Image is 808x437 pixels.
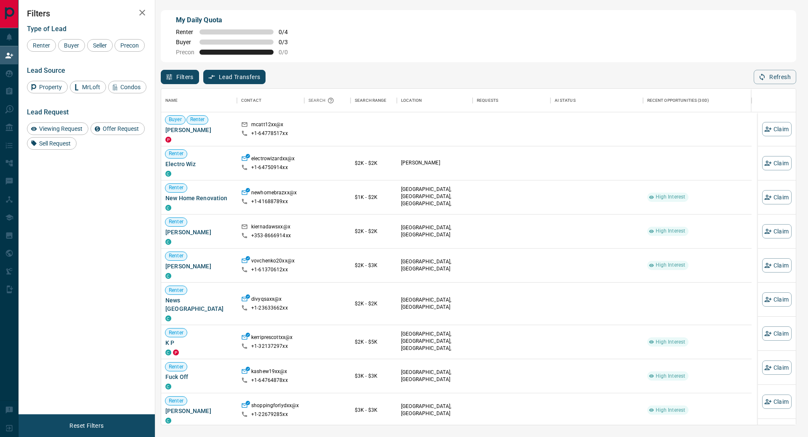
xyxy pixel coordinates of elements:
div: Recent Opportunities (30d) [647,89,709,112]
span: Renter [165,363,187,371]
span: Renter [187,116,208,123]
p: +1- 41688789xx [251,198,288,205]
p: +1- 22679285xx [251,411,288,418]
span: Renter [165,287,187,294]
span: Seller [90,42,110,49]
p: $2K - $3K [355,262,393,269]
button: Claim [762,292,792,307]
p: [GEOGRAPHIC_DATA], [GEOGRAPHIC_DATA] [401,224,468,238]
span: Buyer [61,42,82,49]
span: High Interest [652,339,689,346]
span: K P [165,339,233,347]
span: Sell Request [36,140,74,147]
span: Renter [165,218,187,225]
span: News [GEOGRAPHIC_DATA] [165,296,233,313]
button: Lead Transfers [203,70,266,84]
p: +1- 64778517xx [251,130,288,137]
span: High Interest [652,193,689,201]
div: Offer Request [90,122,145,135]
div: Requests [477,89,498,112]
span: Renter [165,397,187,405]
span: [PERSON_NAME] [165,126,233,134]
p: $3K - $3K [355,406,393,414]
div: condos.ca [165,315,171,321]
p: [GEOGRAPHIC_DATA], [GEOGRAPHIC_DATA] [401,369,468,383]
span: Renter [165,150,187,157]
p: +1- 61370612xx [251,266,288,273]
span: New Home Renovation [165,194,233,202]
div: Name [161,89,237,112]
div: Name [165,89,178,112]
div: Condos [108,81,146,93]
div: condos.ca [165,273,171,279]
span: Type of Lead [27,25,66,33]
span: High Interest [652,228,689,235]
p: [GEOGRAPHIC_DATA], [GEOGRAPHIC_DATA] [401,258,468,273]
span: 0 / 3 [279,39,297,45]
span: 0 / 0 [279,49,297,56]
div: Seller [87,39,113,52]
div: Search Range [351,89,397,112]
span: Renter [30,42,53,49]
span: High Interest [652,262,689,269]
button: Claim [762,258,792,273]
button: Filters [161,70,199,84]
button: Refresh [754,70,796,84]
span: 0 / 4 [279,29,297,35]
button: Claim [762,326,792,341]
button: Claim [762,190,792,204]
button: Claim [762,360,792,375]
span: [PERSON_NAME] [165,228,233,236]
div: Viewing Request [27,122,88,135]
span: Fuck Off [165,373,233,381]
div: Sell Request [27,137,77,150]
div: Requests [473,89,550,112]
span: [PERSON_NAME] [165,262,233,270]
div: MrLoft [70,81,106,93]
p: $2K - $2K [355,159,393,167]
p: electrowizardxx@x [251,155,295,164]
div: property.ca [173,350,179,355]
span: Offer Request [100,125,142,132]
div: Location [401,89,422,112]
p: newhomebrazxx@x [251,189,297,198]
p: $2K - $2K [355,228,393,235]
div: Search [308,89,336,112]
span: Buyer [165,116,185,123]
div: Renter [27,39,56,52]
div: Contact [237,89,304,112]
p: divyqsaxx@x [251,296,282,305]
div: property.ca [165,137,171,143]
div: condos.ca [165,350,171,355]
p: +1- 64750914xx [251,164,288,171]
div: Recent Opportunities (30d) [643,89,752,112]
div: Search Range [355,89,387,112]
span: Precon [176,49,194,56]
button: Claim [762,122,792,136]
span: High Interest [652,407,689,414]
div: condos.ca [165,418,171,424]
p: kashew19xx@x [251,368,287,377]
p: +353- 8666914xx [251,232,291,239]
div: Property [27,81,68,93]
span: Lead Request [27,108,69,116]
button: Claim [762,156,792,170]
p: [GEOGRAPHIC_DATA], [GEOGRAPHIC_DATA] [401,403,468,417]
p: +1- 64764878xx [251,377,288,384]
p: My Daily Quota [176,15,297,25]
button: Reset Filters [64,418,109,433]
p: $2K - $2K [355,300,393,307]
h2: Filters [27,8,146,19]
div: condos.ca [165,171,171,177]
p: [GEOGRAPHIC_DATA], [GEOGRAPHIC_DATA], [GEOGRAPHIC_DATA], [GEOGRAPHIC_DATA] [401,331,468,360]
span: MrLoft [79,84,103,90]
div: Precon [114,39,145,52]
p: shoppingforlydxx@x [251,402,299,411]
p: $2K - $5K [355,338,393,346]
button: Claim [762,395,792,409]
span: High Interest [652,373,689,380]
div: condos.ca [165,384,171,389]
p: mcatt12xx@x [251,121,283,130]
p: [GEOGRAPHIC_DATA], [GEOGRAPHIC_DATA] [401,297,468,311]
p: +1- 23633662xx [251,305,288,312]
